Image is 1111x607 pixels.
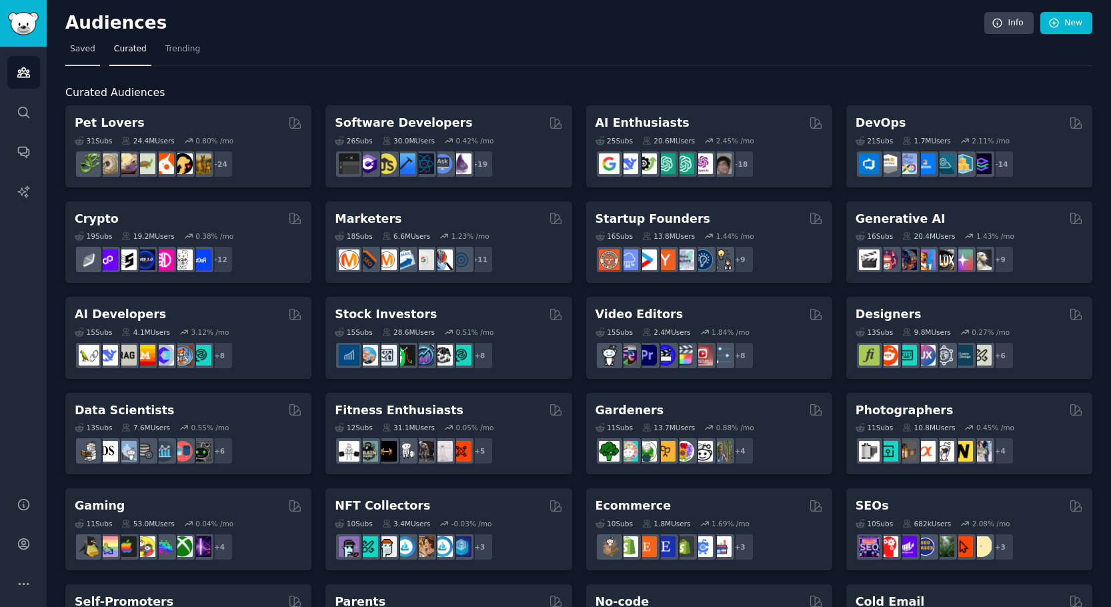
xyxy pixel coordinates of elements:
[618,441,638,462] img: succulents
[335,136,372,145] div: 26 Sub s
[97,345,118,366] img: DeepSeek
[153,345,174,366] img: OpenSourceAI
[952,345,973,366] img: learndesign
[75,402,174,419] h2: Data Scientists
[986,342,1014,370] div: + 6
[121,519,174,528] div: 53.0M Users
[172,153,193,174] img: PetAdvice
[335,115,472,131] h2: Software Developers
[976,423,1014,432] div: 0.45 % /mo
[451,153,471,174] img: elixir
[191,423,229,432] div: 0.55 % /mo
[934,441,954,462] img: canon
[711,153,732,174] img: ArtificalIntelligence
[716,423,754,432] div: 0.88 % /mo
[636,153,657,174] img: AItoolsCatalog
[357,153,378,174] img: csharp
[896,153,917,174] img: Docker_DevOps
[339,536,359,557] img: NFTExchange
[971,441,992,462] img: WeddingPhotography
[97,536,118,557] img: CozyGamers
[376,536,397,557] img: NFTmarket
[413,345,434,366] img: StocksAndTrading
[335,211,401,227] h2: Marketers
[692,345,713,366] img: Youtubevideo
[191,328,229,337] div: 3.12 % /mo
[75,136,112,145] div: 31 Sub s
[596,402,664,419] h2: Gardeners
[856,498,889,514] h2: SEOs
[205,150,233,178] div: + 24
[971,536,992,557] img: The_SEO
[335,423,372,432] div: 12 Sub s
[75,519,112,528] div: 11 Sub s
[642,328,691,337] div: 2.4M Users
[382,519,431,528] div: 3.4M Users
[878,441,898,462] img: streetphotography
[596,115,690,131] h2: AI Enthusiasts
[376,249,397,270] img: AskMarketing
[205,533,233,561] div: + 4
[618,536,638,557] img: shopify
[596,136,633,145] div: 25 Sub s
[432,153,453,174] img: AskComputerScience
[455,423,493,432] div: 0.05 % /mo
[952,536,973,557] img: GoogleSearchConsole
[642,231,695,241] div: 13.8M Users
[205,342,233,370] div: + 8
[972,519,1010,528] div: 2.08 % /mo
[65,85,165,101] span: Curated Audiences
[636,536,657,557] img: Etsy
[191,345,211,366] img: AIDevelopersSociety
[413,536,434,557] img: CryptoArt
[726,150,754,178] div: + 18
[75,115,145,131] h2: Pet Lovers
[712,328,750,337] div: 1.84 % /mo
[135,249,155,270] img: web3
[382,231,431,241] div: 6.6M Users
[205,437,233,465] div: + 6
[859,536,880,557] img: SEO_Digital_Marketing
[451,519,492,528] div: -0.03 % /mo
[135,153,155,174] img: turtle
[395,249,415,270] img: Emailmarketing
[856,115,906,131] h2: DevOps
[674,441,694,462] img: flowers
[339,441,359,462] img: GYM
[79,153,99,174] img: herpetology
[135,441,155,462] img: dataengineering
[896,441,917,462] img: AnalogCommunity
[915,249,936,270] img: sdforall
[856,211,946,227] h2: Generative AI
[674,536,694,557] img: reviewmyshopify
[376,345,397,366] img: Forex
[674,153,694,174] img: chatgpt_prompts_
[432,536,453,557] img: OpenseaMarket
[153,153,174,174] img: cockatiel
[413,153,434,174] img: reactnative
[451,441,471,462] img: personaltraining
[934,536,954,557] img: Local_SEO
[599,536,620,557] img: dropship
[856,328,893,337] div: 13 Sub s
[642,136,695,145] div: 20.6M Users
[986,150,1014,178] div: + 14
[413,441,434,462] img: fitness30plus
[655,536,676,557] img: EtsySellers
[116,153,137,174] img: leopardgeckos
[153,249,174,270] img: defiblockchain
[976,231,1014,241] div: 1.43 % /mo
[121,231,174,241] div: 19.2M Users
[432,249,453,270] img: MarketingResearch
[8,12,39,35] img: GummySearch logo
[432,441,453,462] img: physicaltherapy
[395,441,415,462] img: weightroom
[335,402,463,419] h2: Fitness Enthusiasts
[859,345,880,366] img: typography
[878,249,898,270] img: dalle2
[596,211,710,227] h2: Startup Founders
[75,211,119,227] h2: Crypto
[984,12,1034,35] a: Info
[636,441,657,462] img: SavageGarden
[135,536,155,557] img: GamerPals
